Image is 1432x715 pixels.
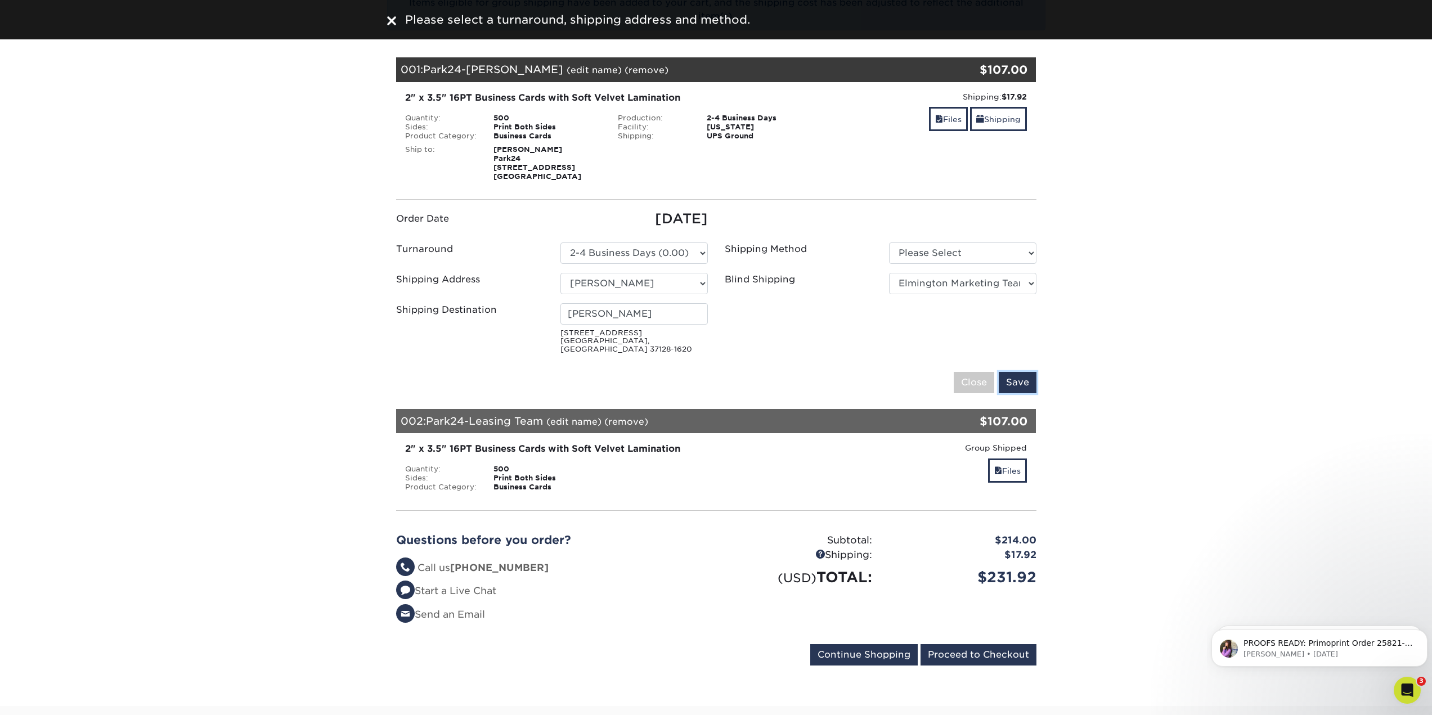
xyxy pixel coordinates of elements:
input: Close [954,372,994,393]
span: shipping [976,115,984,124]
input: Continue Shopping [810,644,918,665]
span: files [935,115,943,124]
div: Quantity: [397,465,486,474]
div: 002: [396,409,930,434]
h2: Questions before you order? [396,533,708,547]
iframe: Intercom live chat [1394,677,1421,704]
div: $17.92 [881,548,1045,563]
label: Shipping Method [725,242,807,256]
div: Shipping: [831,91,1027,102]
div: Shipping: [609,132,698,141]
div: Quantity: [397,114,486,123]
a: (remove) [625,65,668,75]
div: $231.92 [881,566,1045,588]
div: Print Both Sides [485,474,609,483]
label: Turnaround [396,242,453,256]
span: Please select a turnaround, shipping address and method. [405,13,750,26]
div: $107.00 [930,413,1028,430]
div: 001: [396,57,930,82]
input: Proceed to Checkout [921,644,1036,665]
div: UPS Ground [698,132,823,141]
div: Sides: [397,474,486,483]
div: Business Cards [485,483,609,492]
div: [US_STATE] [698,123,823,132]
small: [STREET_ADDRESS] [GEOGRAPHIC_DATA], [GEOGRAPHIC_DATA] 37128-1620 [560,329,708,354]
strong: $17.92 [1002,92,1027,101]
a: Start a Live Chat [396,585,496,596]
a: (edit name) [546,416,601,427]
div: 2-4 Business Days [698,114,823,123]
a: (edit name) [567,65,622,75]
div: Business Cards [485,132,609,141]
div: TOTAL: [716,566,881,588]
div: Facility: [609,123,698,132]
div: $214.00 [881,533,1045,548]
a: Files [929,107,968,131]
a: Files [988,458,1027,483]
div: Print Both Sides [485,123,609,132]
strong: [PHONE_NUMBER] [450,562,549,573]
label: Shipping Destination [396,303,497,317]
a: Shipping [970,107,1027,131]
a: (remove) [604,416,648,427]
small: (USD) [778,570,816,585]
a: Send an Email [396,609,485,620]
div: [DATE] [560,209,708,229]
div: Group Shipped [831,442,1027,453]
div: $107.00 [930,61,1028,78]
div: Product Category: [397,483,486,492]
input: Save [999,372,1036,393]
span: Park24-[PERSON_NAME] [423,63,563,75]
div: Production: [609,114,698,123]
iframe: Intercom notifications message [1207,606,1432,685]
div: Sides: [397,123,486,132]
img: close [387,16,396,25]
div: 500 [485,465,609,474]
div: 500 [485,114,609,123]
label: Order Date [396,212,449,226]
span: files [994,466,1002,475]
iframe: Google Customer Reviews [3,681,96,711]
div: Shipping: [716,548,881,563]
label: Blind Shipping [725,273,795,286]
div: 2" x 3.5" 16PT Business Cards with Soft Velvet Lamination [405,442,814,456]
label: Shipping Address [396,273,480,286]
span: 3 [1417,677,1426,686]
div: 2" x 3.5" 16PT Business Cards with Soft Velvet Lamination [405,91,814,105]
strong: [PERSON_NAME] Park24 [STREET_ADDRESS] [GEOGRAPHIC_DATA] [493,145,581,181]
div: Subtotal: [716,533,881,548]
div: Product Category: [397,132,486,141]
li: Call us [396,561,708,575]
div: Ship to: [397,145,486,181]
span: Park24-Leasing Team [426,415,543,427]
